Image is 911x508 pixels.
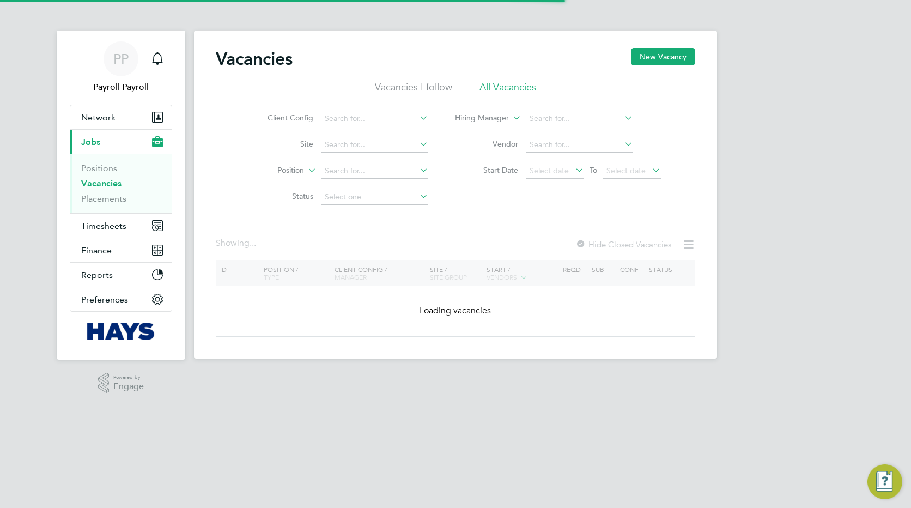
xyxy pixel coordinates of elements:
[81,137,100,147] span: Jobs
[70,263,172,287] button: Reports
[81,221,126,231] span: Timesheets
[321,111,428,126] input: Search for...
[70,238,172,262] button: Finance
[250,238,256,249] span: ...
[479,81,536,100] li: All Vacancies
[70,287,172,311] button: Preferences
[456,139,518,149] label: Vendor
[586,163,600,177] span: To
[251,191,313,201] label: Status
[251,139,313,149] label: Site
[216,48,293,70] h2: Vacancies
[70,105,172,129] button: Network
[81,245,112,256] span: Finance
[70,323,172,340] a: Go to home page
[70,214,172,238] button: Timesheets
[113,52,129,66] span: PP
[321,190,428,205] input: Select one
[81,178,122,189] a: Vacancies
[446,113,509,124] label: Hiring Manager
[216,238,258,249] div: Showing
[81,112,116,123] span: Network
[113,373,144,382] span: Powered by
[526,137,633,153] input: Search for...
[98,373,144,394] a: Powered byEngage
[321,137,428,153] input: Search for...
[70,130,172,154] button: Jobs
[631,48,695,65] button: New Vacancy
[70,154,172,213] div: Jobs
[606,166,646,176] span: Select date
[70,81,172,94] span: Payroll Payroll
[87,323,155,340] img: hays-logo-retina.png
[375,81,452,100] li: Vacancies I follow
[456,165,518,175] label: Start Date
[321,164,428,179] input: Search for...
[575,239,671,250] label: Hide Closed Vacancies
[526,111,633,126] input: Search for...
[70,41,172,94] a: PPPayroll Payroll
[530,166,569,176] span: Select date
[241,165,304,176] label: Position
[57,31,185,360] nav: Main navigation
[251,113,313,123] label: Client Config
[81,193,126,204] a: Placements
[81,294,128,305] span: Preferences
[81,270,113,280] span: Reports
[81,163,117,173] a: Positions
[867,464,902,499] button: Engage Resource Center
[113,382,144,391] span: Engage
